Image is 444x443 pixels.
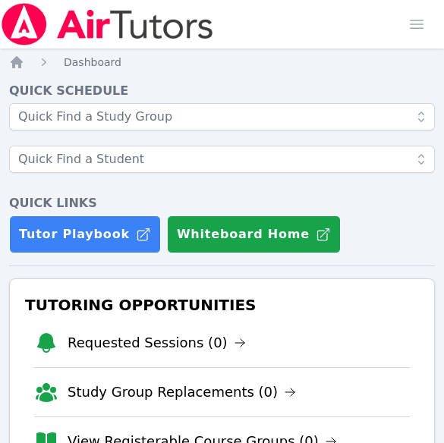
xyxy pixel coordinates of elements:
h3: Tutoring Opportunities [22,291,422,319]
a: Study Group Replacements (0) [68,382,296,403]
a: Tutor Playbook [9,215,161,253]
a: Dashboard [64,55,121,70]
h4: Quick Schedule [9,82,435,100]
input: Quick Find a Study Group [9,103,435,130]
button: Whiteboard Home [167,215,341,253]
h4: Quick Links [9,194,435,212]
input: Quick Find a Student [9,146,435,173]
nav: Breadcrumb [9,55,435,70]
a: Requested Sessions (0) [68,332,246,353]
span: Dashboard [64,56,121,68]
